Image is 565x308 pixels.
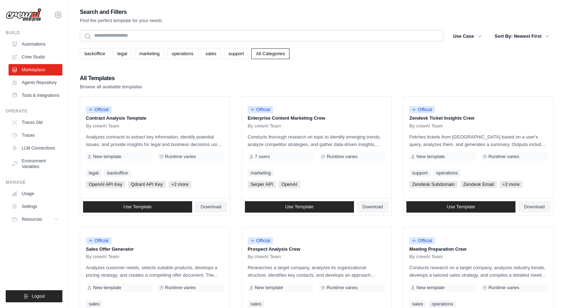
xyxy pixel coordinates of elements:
div: Build [6,30,62,36]
button: Resources [9,214,62,225]
a: Automations [9,38,62,50]
a: legal [113,48,132,59]
a: operations [433,169,461,177]
p: Prospect Analysis Crew [248,246,386,253]
p: Zendesk Ticket Insights Crew [409,115,548,122]
span: 7 users [255,154,270,160]
p: Meeting Preparation Crew [409,246,548,253]
a: Traces Old [9,117,62,128]
span: By crewAI Team [409,254,443,260]
p: Fetches tickets from [GEOGRAPHIC_DATA] based on a user's query, analyzes them, and generates a su... [409,133,548,148]
a: backoffice [80,48,110,59]
span: Qdrant API Key [128,181,166,188]
a: Usage [9,188,62,199]
p: Conducts research on a target company, analyzes industry trends, develops a tailored sales strate... [409,264,548,279]
a: backoffice [104,169,130,177]
span: Resources [22,216,42,222]
span: Official [409,237,435,244]
button: Use Case [449,30,486,43]
a: Crew Studio [9,51,62,63]
a: marketing [248,169,274,177]
span: Download [363,204,383,210]
span: Official [248,237,273,244]
span: Runtime varies [165,285,196,291]
a: legal [86,169,101,177]
span: +2 more [500,181,523,188]
a: Use Template [406,201,515,213]
a: operations [429,301,456,308]
span: Use Template [447,204,475,210]
button: Sort By: Newest First [490,30,554,43]
span: Use Template [285,204,313,210]
a: Agents Repository [9,77,62,88]
a: marketing [135,48,164,59]
a: Tools & Integrations [9,90,62,101]
span: Runtime varies [488,154,519,160]
a: LLM Connections [9,142,62,154]
span: Download [524,204,545,210]
span: Use Template [123,204,151,210]
span: +2 more [169,181,191,188]
span: Official [86,106,112,113]
a: Use Template [83,201,192,213]
span: OpenAI [279,181,300,188]
span: Official [409,106,435,113]
p: Browse all available templates [80,83,142,90]
a: Environment Variables [9,155,62,172]
a: All Categories [251,48,289,59]
span: By crewAI Team [248,254,281,260]
a: sales [86,301,102,308]
a: Use Template [245,201,354,213]
a: sales [201,48,221,59]
div: Operate [6,108,62,114]
h2: All Templates [80,73,142,83]
a: Settings [9,201,62,212]
a: sales [409,301,426,308]
a: Marketplace [9,64,62,75]
span: New template [93,154,121,160]
span: New template [416,154,445,160]
span: Runtime varies [327,154,358,160]
span: By crewAI Team [248,123,281,129]
span: By crewAI Team [86,123,119,129]
span: Zendesk Subdomain [409,181,457,188]
p: Analyzes customer needs, selects suitable products, develops a pricing strategy, and creates a co... [86,264,224,279]
button: Logout [6,290,62,302]
span: Official [248,106,273,113]
span: Serper API [248,181,276,188]
p: Conducts thorough research on topic to identify emerging trends, analyze competitor strategies, a... [248,133,386,148]
span: By crewAI Team [409,123,443,129]
span: Runtime varies [165,154,196,160]
img: Logo [6,8,41,22]
a: operations [167,48,198,59]
span: Zendesk Email [461,181,497,188]
a: sales [248,301,264,308]
span: New template [416,285,445,291]
a: support [409,169,430,177]
span: Logout [32,293,45,299]
p: Contract Analysis Template [86,115,224,122]
span: New template [255,285,283,291]
a: Download [518,201,550,213]
p: Enterprise Content Marketing Crew [248,115,386,122]
div: Manage [6,179,62,185]
p: Sales Offer Generator [86,246,224,253]
a: support [224,48,248,59]
a: Download [195,201,227,213]
span: Runtime varies [327,285,358,291]
span: Download [201,204,221,210]
span: Official [86,237,112,244]
span: Runtime varies [488,285,519,291]
span: OpenAI API Key [86,181,125,188]
p: Analyzes contracts to extract key information, identify potential issues, and provide insights fo... [86,133,224,148]
p: Find the perfect template for your needs [80,17,162,24]
h2: Search and Filters [80,7,162,17]
span: By crewAI Team [86,254,119,260]
a: Traces [9,130,62,141]
p: Researches a target company, analyzes its organizational structure, identifies key contacts, and ... [248,264,386,279]
a: Download [357,201,389,213]
span: New template [93,285,121,291]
